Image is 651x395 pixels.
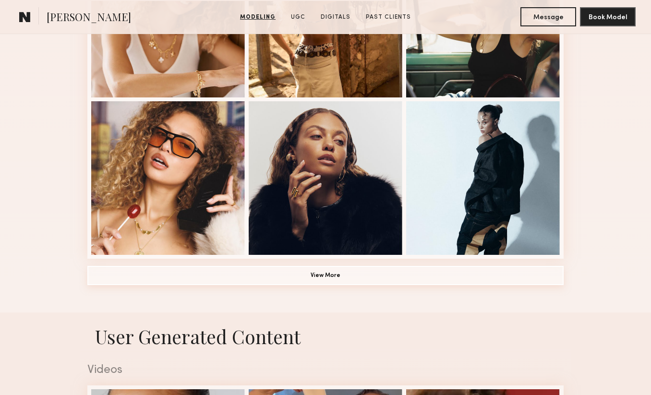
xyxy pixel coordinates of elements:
[287,13,309,22] a: UGC
[47,10,131,26] span: [PERSON_NAME]
[580,12,636,21] a: Book Model
[580,7,636,26] button: Book Model
[87,364,564,376] div: Videos
[87,266,564,285] button: View More
[520,7,576,26] button: Message
[317,13,354,22] a: Digitals
[236,13,279,22] a: Modeling
[80,324,571,349] h1: User Generated Content
[362,13,415,22] a: Past Clients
